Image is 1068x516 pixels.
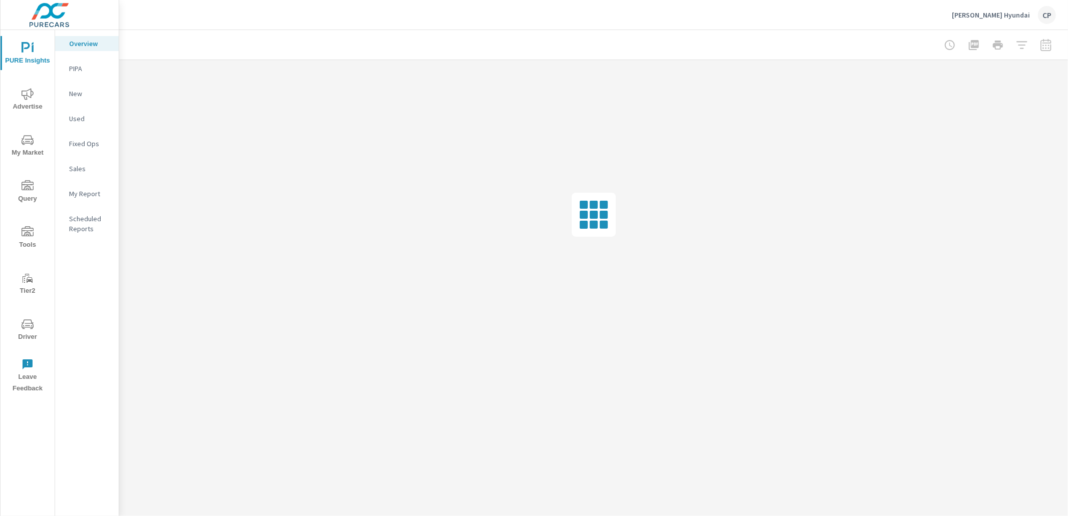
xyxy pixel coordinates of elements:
span: Leave Feedback [4,358,52,394]
span: My Market [4,134,52,159]
p: Scheduled Reports [69,214,111,234]
span: Query [4,180,52,205]
p: Fixed Ops [69,139,111,149]
div: PIPA [55,61,119,76]
div: Fixed Ops [55,136,119,151]
p: Sales [69,164,111,174]
p: My Report [69,189,111,199]
div: My Report [55,186,119,201]
span: Tools [4,226,52,251]
div: Overview [55,36,119,51]
div: CP [1038,6,1056,24]
div: nav menu [1,30,55,398]
div: New [55,86,119,101]
p: New [69,89,111,99]
span: Advertise [4,88,52,113]
span: Driver [4,318,52,343]
p: PIPA [69,64,111,74]
div: Scheduled Reports [55,211,119,236]
div: Sales [55,161,119,176]
span: PURE Insights [4,42,52,67]
div: Used [55,111,119,126]
span: Tier2 [4,272,52,297]
p: [PERSON_NAME] Hyundai [952,11,1030,20]
p: Used [69,114,111,124]
p: Overview [69,39,111,49]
